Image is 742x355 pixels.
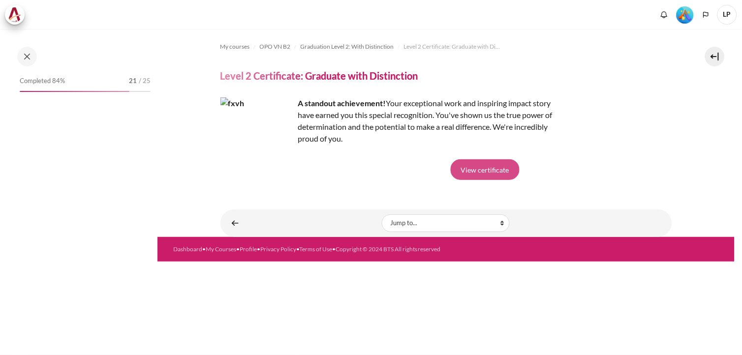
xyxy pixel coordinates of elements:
[20,91,129,92] div: 84%
[260,42,291,51] span: OPO VN B2
[404,41,502,53] a: Level 2 Certificate: Graduate with Distinction
[220,39,672,55] nav: Navigation bar
[699,7,713,22] button: Languages
[20,76,65,86] span: Completed 84%
[139,76,151,86] span: / 25
[298,98,386,108] strong: A standout achievement!
[173,245,472,254] div: • • • • •
[206,245,236,253] a: My Courses
[673,5,698,24] a: Level #5
[677,5,694,24] div: Level #5
[5,5,30,25] a: Architeck Architeck
[157,29,735,237] section: Content
[220,69,418,82] h4: Level 2 Certificate: Graduate with Distinction
[225,213,245,233] a: ◄ STAR Impact Story Video Submission
[717,5,737,25] a: User menu
[129,76,137,86] span: 21
[404,42,502,51] span: Level 2 Certificate: Graduate with Distinction
[8,7,22,22] img: Architeck
[220,97,294,171] img: fxvh
[240,245,257,253] a: Profile
[717,5,737,25] span: LP
[299,245,332,253] a: Terms of Use
[260,245,296,253] a: Privacy Policy
[301,41,394,53] a: Graduation Level 2: With Distinction
[220,42,250,51] span: My courses
[301,42,394,51] span: Graduation Level 2: With Distinction
[677,6,694,24] img: Level #5
[657,7,672,22] div: Show notification window with no new notifications
[336,245,441,253] a: Copyright © 2024 BTS All rights reserved
[220,41,250,53] a: My courses
[451,159,520,180] a: View certificate
[220,97,565,145] div: Your exceptional work and inspiring impact story have earned you this special recognition. You've...
[260,41,291,53] a: OPO VN B2
[173,245,202,253] a: Dashboard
